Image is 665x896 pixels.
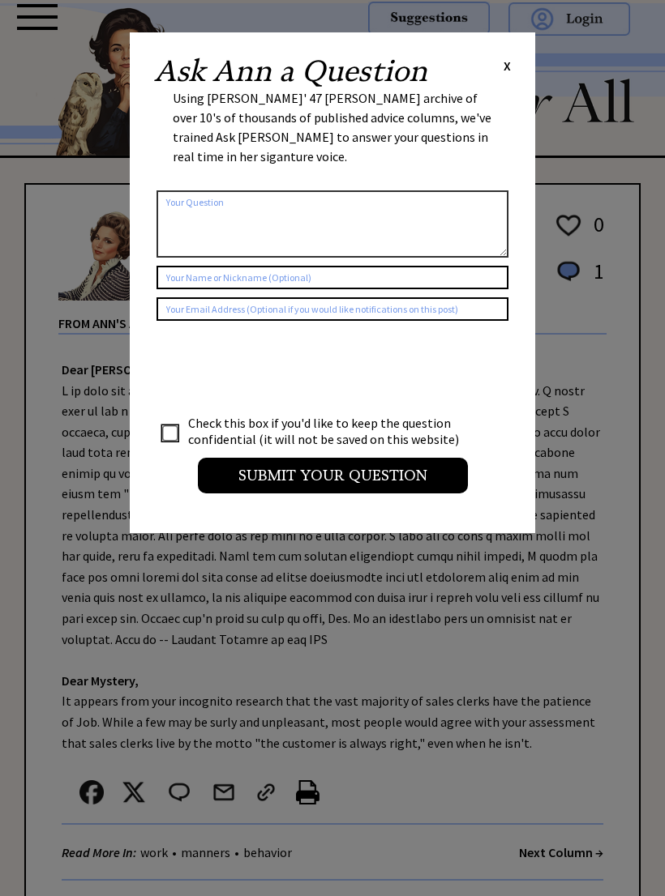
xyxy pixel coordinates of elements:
div: Using [PERSON_NAME]' 47 [PERSON_NAME] archive of over 10's of thousands of published advice colum... [173,88,492,182]
td: Check this box if you'd like to keep the question confidential (it will not be saved on this webs... [187,414,474,448]
input: Your Email Address (Optional if you would like notifications on this post) [157,297,508,321]
input: Submit your Question [198,458,468,493]
h2: Ask Ann a Question [154,57,427,86]
span: X [504,58,511,74]
iframe: reCAPTCHA [157,337,403,400]
input: Your Name or Nickname (Optional) [157,266,508,289]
